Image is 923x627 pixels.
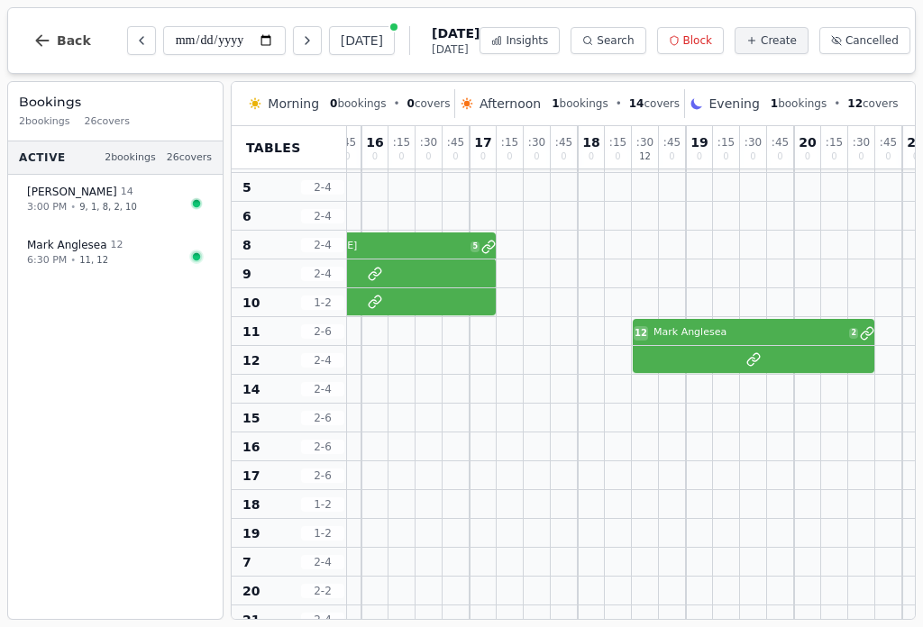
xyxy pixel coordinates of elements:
span: 0 [344,152,350,161]
span: 0 [615,152,620,161]
span: 0 [669,152,674,161]
span: • [393,96,399,111]
span: 2 - 6 [301,468,344,483]
span: bookings [330,96,386,111]
button: Back [19,19,105,62]
span: 11 [242,323,260,341]
span: Mark Anglesea [653,325,845,341]
span: 0 [534,152,539,161]
button: Insights [480,27,560,54]
span: • [70,200,76,214]
span: Morning [268,95,319,113]
button: [DATE] [329,26,395,55]
span: 12 [635,326,647,340]
span: : 30 [528,137,545,148]
span: • [616,96,622,111]
span: 2 - 4 [301,353,344,368]
button: Create [735,27,809,54]
span: : 45 [663,137,681,148]
span: 0 [330,97,337,110]
span: 14 [629,97,644,110]
span: bookings [552,96,608,111]
span: : 15 [609,137,626,148]
span: 14 [121,185,133,200]
span: 12 [242,351,260,369]
span: covers [407,96,451,111]
button: Previous day [127,26,156,55]
span: 15 [242,409,260,427]
span: 1 - 2 [301,526,344,541]
span: 17 [242,467,260,485]
span: • [834,96,840,111]
span: 2 [849,328,858,339]
span: 6 [242,207,251,225]
span: : 45 [555,137,572,148]
span: : 45 [339,137,356,148]
span: 20 [242,582,260,600]
span: 1 - 2 [301,295,344,310]
button: [PERSON_NAME] 143:00 PM•9, 1, 8, 2, 10 [15,175,215,224]
span: 10 [242,294,260,312]
span: 0 [561,152,566,161]
span: 5 [242,178,251,196]
span: 2 - 4 [301,209,344,223]
span: 0 [723,152,728,161]
span: 0 [507,152,512,161]
span: 6:30 PM [27,253,67,268]
span: 0 [805,152,810,161]
span: 0 [589,152,594,161]
span: 2 - 4 [301,382,344,396]
span: 7 [242,553,251,571]
span: 2 bookings [105,150,156,166]
span: 9, 1, 8, 2, 10 [79,200,137,214]
button: Next day [293,26,322,55]
span: : 30 [420,137,437,148]
span: 11, 12 [79,253,108,267]
span: [DATE] [432,42,480,57]
span: : 45 [772,137,789,148]
span: 0 [831,152,836,161]
span: [DATE] [432,24,480,42]
span: Create [761,33,797,48]
span: Insights [506,33,548,48]
span: : 15 [717,137,735,148]
span: [PERSON_NAME] [27,185,117,199]
span: [PERSON_NAME] [275,239,467,254]
span: 0 [885,152,891,161]
span: 20 [799,136,816,149]
button: Block [657,27,724,54]
span: 2 - 4 [301,613,344,627]
span: 2 - 4 [301,180,344,195]
span: 26 covers [167,150,212,166]
button: Mark Anglesea126:30 PM•11, 12 [15,228,215,277]
button: Cancelled [819,27,910,54]
span: 16 [242,438,260,456]
span: Afternoon [480,95,541,113]
span: : 45 [880,137,897,148]
span: : 30 [853,137,870,148]
span: 8 [242,236,251,254]
span: 2 - 4 [301,267,344,281]
span: 0 [697,152,702,161]
span: Tables [246,139,301,157]
span: 0 [425,152,431,161]
span: 12 [111,238,123,253]
span: 2 - 6 [301,440,344,454]
span: Evening [709,95,760,113]
span: covers [847,96,898,111]
span: 1 - 2 [301,497,344,512]
span: 0 [407,97,415,110]
span: 5 [471,241,480,252]
span: : 30 [745,137,762,148]
span: Search [597,33,634,48]
span: 14 [242,380,260,398]
span: 2 - 2 [301,584,344,598]
span: : 15 [501,137,518,148]
span: 0 [372,152,378,161]
span: 0 [398,152,404,161]
span: covers [629,96,680,111]
span: 12 [847,97,863,110]
span: 2 - 4 [301,555,344,569]
span: : 30 [636,137,653,148]
span: 2 - 6 [301,324,344,339]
